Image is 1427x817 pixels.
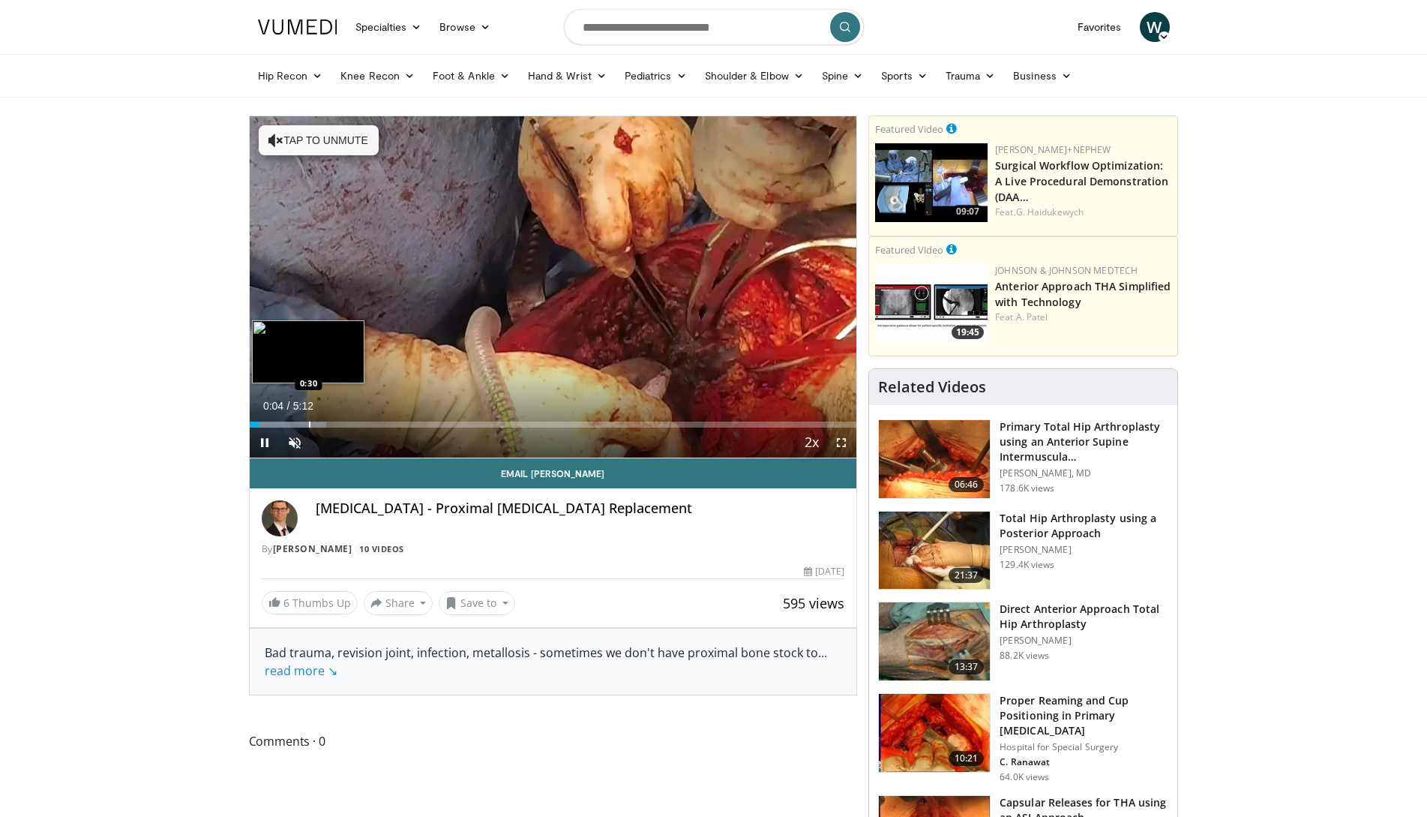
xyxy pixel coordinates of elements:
a: 6 Thumbs Up [262,591,358,614]
small: Featured Video [875,243,943,257]
a: 06:46 Primary Total Hip Arthroplasty using an Anterior Supine Intermuscula… [PERSON_NAME], MD 178... [878,419,1168,499]
img: 06bb1c17-1231-4454-8f12-6191b0b3b81a.150x105_q85_crop-smart_upscale.jpg [875,264,988,343]
a: 13:37 Direct Anterior Approach Total Hip Arthroplasty [PERSON_NAME] 88.2K views [878,602,1168,681]
p: Hospital for Special Surgery [1000,741,1168,753]
span: 09:07 [952,205,984,218]
input: Search topics, interventions [564,9,864,45]
a: Sports [872,61,937,91]
button: Pause [250,428,280,458]
p: 129.4K views [1000,559,1054,571]
a: Hip Recon [249,61,332,91]
a: Surgical Workflow Optimization: A Live Procedural Demonstration (DAA… [995,158,1168,204]
button: Tap to unmute [259,125,379,155]
button: Unmute [280,428,310,458]
div: By [262,542,845,556]
a: A. Patel [1016,311,1048,323]
span: / [287,400,290,412]
a: W [1140,12,1170,42]
small: Featured Video [875,122,943,136]
a: Knee Recon [331,61,424,91]
h3: Primary Total Hip Arthroplasty using an Anterior Supine Intermuscula… [1000,419,1168,464]
img: 9ceeadf7-7a50-4be6-849f-8c42a554e74d.150x105_q85_crop-smart_upscale.jpg [879,694,990,772]
img: 263423_3.png.150x105_q85_crop-smart_upscale.jpg [879,420,990,498]
p: 88.2K views [1000,650,1049,662]
span: 0:04 [263,400,283,412]
button: Share [364,591,433,615]
span: 595 views [783,594,844,612]
div: Progress Bar [250,422,857,428]
span: 6 [283,596,289,610]
p: 64.0K views [1000,771,1049,783]
p: [PERSON_NAME] [1000,544,1168,556]
a: Spine [813,61,872,91]
a: 21:37 Total Hip Arthroplasty using a Posterior Approach [PERSON_NAME] 129.4K views [878,511,1168,590]
h3: Direct Anterior Approach Total Hip Arthroplasty [1000,602,1168,632]
a: Trauma [937,61,1005,91]
img: 286987_0000_1.png.150x105_q85_crop-smart_upscale.jpg [879,512,990,590]
div: Feat. [995,206,1171,219]
p: C. Ranawat [1000,756,1168,768]
p: [PERSON_NAME], MD [1000,467,1168,479]
a: 19:45 [875,264,988,343]
a: Favorites [1069,12,1131,42]
a: Shoulder & Elbow [696,61,813,91]
span: 13:37 [949,659,985,674]
button: Save to [439,591,515,615]
span: 21:37 [949,568,985,583]
a: read more ↘ [265,662,337,679]
span: Comments 0 [249,731,858,751]
a: Business [1004,61,1081,91]
a: Foot & Ankle [424,61,519,91]
div: [DATE] [804,565,844,578]
video-js: Video Player [250,116,857,458]
a: Pediatrics [616,61,696,91]
a: Specialties [346,12,431,42]
img: image.jpeg [252,320,364,383]
img: bcfc90b5-8c69-4b20-afee-af4c0acaf118.150x105_q85_crop-smart_upscale.jpg [875,143,988,222]
a: Email [PERSON_NAME] [250,458,857,488]
span: 5:12 [293,400,313,412]
span: 10:21 [949,751,985,766]
img: 294118_0000_1.png.150x105_q85_crop-smart_upscale.jpg [879,602,990,680]
span: 06:46 [949,477,985,492]
a: 09:07 [875,143,988,222]
a: Browse [430,12,499,42]
h4: [MEDICAL_DATA] - Proximal [MEDICAL_DATA] Replacement [316,500,845,517]
button: Playback Rate [796,428,826,458]
p: 178.6K views [1000,482,1054,494]
a: [PERSON_NAME]+Nephew [995,143,1111,156]
h3: Proper Reaming and Cup Positioning in Primary [MEDICAL_DATA] [1000,693,1168,738]
div: Feat. [995,311,1171,324]
span: ... [265,644,827,679]
img: VuMedi Logo [258,20,337,35]
a: Anterior Approach THA Simplified with Technology [995,279,1171,309]
span: 19:45 [952,326,984,339]
p: [PERSON_NAME] [1000,635,1168,647]
a: 10 Videos [355,542,409,555]
button: Fullscreen [826,428,856,458]
a: Johnson & Johnson MedTech [995,264,1138,277]
a: Hand & Wrist [519,61,616,91]
img: Avatar [262,500,298,536]
h3: Total Hip Arthroplasty using a Posterior Approach [1000,511,1168,541]
a: G. Haidukewych [1016,206,1084,218]
div: Bad trauma, revision joint, infection, metallosis - sometimes we don't have proximal bone stock to [265,644,842,680]
a: 10:21 Proper Reaming and Cup Positioning in Primary [MEDICAL_DATA] Hospital for Special Surgery C... [878,693,1168,783]
h4: Related Videos [878,378,986,396]
a: [PERSON_NAME] [273,542,352,555]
